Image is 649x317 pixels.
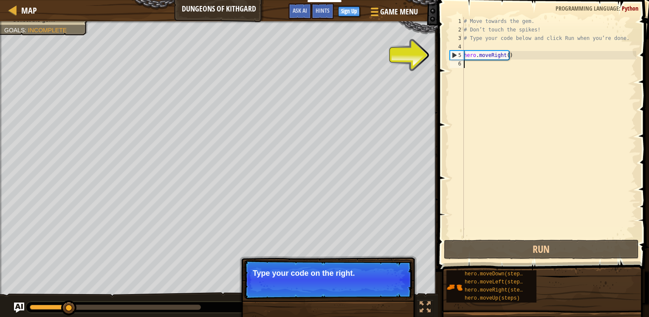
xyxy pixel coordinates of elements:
div: 6 [450,59,464,68]
button: Run [444,240,639,259]
div: 4 [450,42,464,51]
span: Incomplete [28,27,67,34]
span: hero.moveLeft(steps) [465,279,526,285]
span: hero.moveUp(steps) [465,295,520,301]
span: Hints [316,6,330,14]
button: Ask AI [14,303,24,313]
span: Python [622,4,638,12]
button: Toggle fullscreen [417,300,434,317]
button: Ask AI [288,3,311,19]
div: 2 [450,25,464,34]
span: : [619,4,622,12]
span: Ask AI [293,6,307,14]
span: hero.moveRight(steps) [465,287,529,293]
span: Programming language [556,4,619,12]
div: 5 [450,51,464,59]
button: Sign Up [338,6,360,17]
div: 1 [450,17,464,25]
a: Map [17,5,37,16]
span: Game Menu [380,6,418,17]
div: 3 [450,34,464,42]
span: hero.moveDown(steps) [465,271,526,277]
img: portrait.png [446,279,463,295]
span: : [25,27,28,34]
span: Goals [4,27,25,34]
span: Map [21,5,37,16]
p: Type your code on the right. [253,269,404,277]
button: Game Menu [364,3,423,23]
